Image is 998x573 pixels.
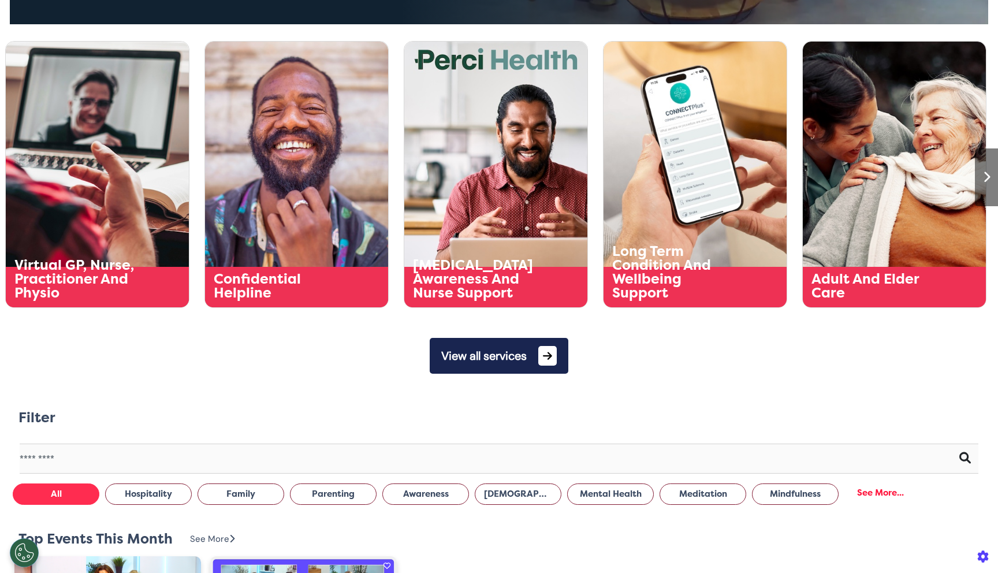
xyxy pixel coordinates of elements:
[190,533,234,546] div: See More
[413,258,541,300] div: [MEDICAL_DATA] Awareness And Nurse Support
[18,410,55,426] h2: Filter
[290,483,377,505] button: Parenting
[811,272,940,300] div: Adult And Elder Care
[198,483,284,505] button: Family
[18,531,173,548] h2: Top Events This Month
[10,538,39,567] button: Open Preferences
[752,483,839,505] button: Mindfulness
[214,272,342,300] div: Confidential Helpline
[382,483,469,505] button: Awareness
[14,258,143,300] div: Virtual GP, Nurse, Practitioner And Physio
[660,483,746,505] button: Meditation
[612,244,740,300] div: Long Term Condition And Wellbeing Support
[430,338,568,374] button: View all services
[13,483,99,505] button: All
[105,483,192,505] button: Hospitality
[475,483,561,505] button: [DEMOGRAPHIC_DATA] Health
[567,483,654,505] button: Mental Health
[844,482,917,504] div: See More...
